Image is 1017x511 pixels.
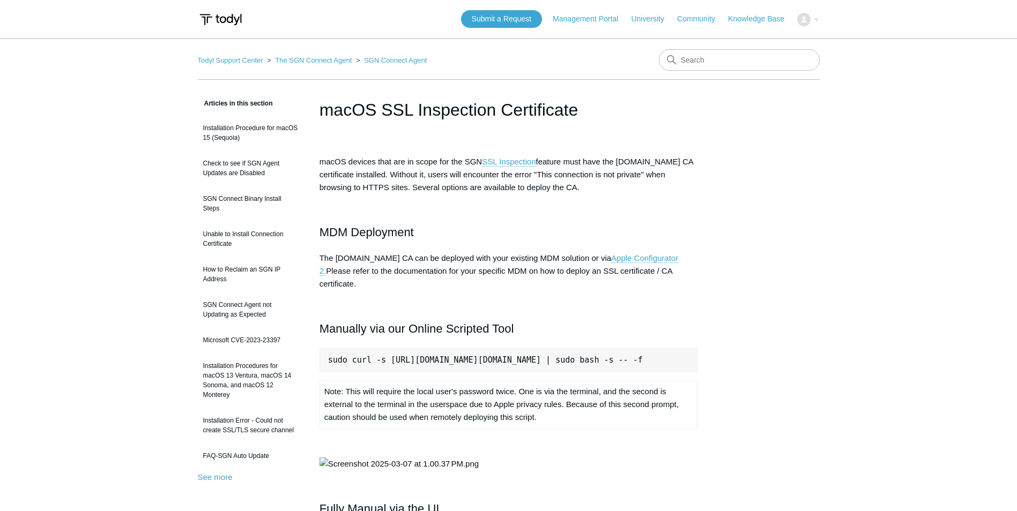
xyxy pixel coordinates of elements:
img: Todyl Support Center Help Center home page [198,10,243,29]
a: How to Reclaim an SGN IP Address [198,259,303,289]
a: Apple Configurator 2. [320,253,678,276]
a: Submit a Request [461,10,542,28]
a: FAQ-SGN Auto Update [198,446,303,466]
a: See more [198,472,233,482]
li: Todyl Support Center [198,56,265,64]
a: SGN Connect Agent not Updating as Expected [198,295,303,325]
input: Search [659,49,820,71]
a: Check to see if SGN Agent Updates are Disabled [198,153,303,183]
span: Articles in this section [198,100,273,107]
a: Management Portal [553,13,629,25]
a: Installation Procedures for macOS 13 Ventura, macOS 14 Sonoma, and macOS 12 Monterey [198,356,303,405]
img: Screenshot 2025-03-07 at 1.00.37 PM.png [320,457,479,470]
pre: sudo curl -s [URL][DOMAIN_NAME][DOMAIN_NAME] | sudo bash -s -- -f [320,348,698,372]
a: The SGN Connect Agent [275,56,352,64]
a: SGN Connect Agent [364,56,427,64]
a: Knowledge Base [728,13,795,25]
a: Installation Procedure for macOS 15 (Sequoia) [198,118,303,148]
li: The SGN Connect Agent [265,56,354,64]
a: Community [677,13,726,25]
a: Unable to Install Connection Certificate [198,224,303,254]
a: SSL Inspection [482,157,536,167]
p: The [DOMAIN_NAME] CA can be deployed with your existing MDM solution or via Please refer to the d... [320,252,698,290]
a: Installation Error - Could not create SSL/TLS secure channel [198,410,303,440]
td: Note: This will require the local user's password twice. One is via the terminal, and the second ... [320,381,697,429]
a: Microsoft CVE-2023-23397 [198,330,303,350]
a: Todyl Support Center [198,56,263,64]
li: SGN Connect Agent [354,56,427,64]
p: macOS devices that are in scope for the SGN feature must have the [DOMAIN_NAME] CA certificate in... [320,155,698,194]
h2: Manually via our Online Scripted Tool [320,319,698,338]
h1: macOS SSL Inspection Certificate [320,97,698,123]
a: University [631,13,674,25]
h2: MDM Deployment [320,223,698,242]
a: SGN Connect Binary Install Steps [198,189,303,219]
